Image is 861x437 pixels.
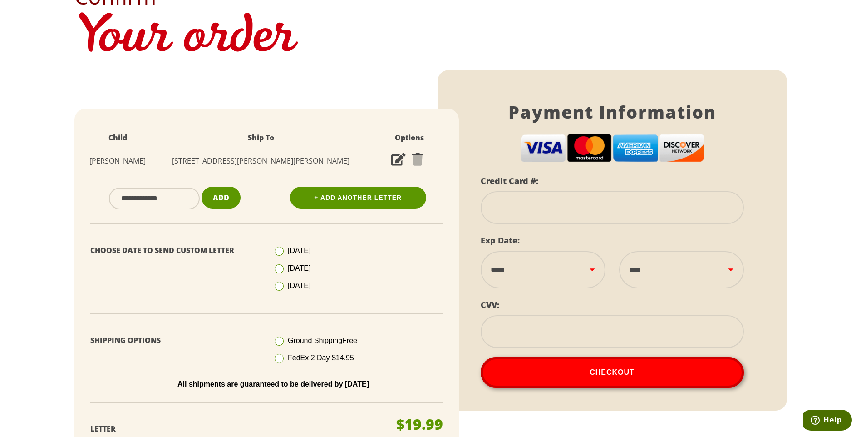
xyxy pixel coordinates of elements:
h1: Payment Information [481,102,744,123]
span: Add [213,193,229,203]
p: All shipments are guaranteed to be delivered by [DATE] [97,380,450,388]
th: Ship To [152,127,369,149]
span: [DATE] [288,282,310,289]
th: Child [84,127,153,149]
p: Choose Date To Send Custom Letter [90,244,260,257]
span: [DATE] [288,264,310,272]
button: Checkout [481,357,744,388]
span: Ground Shipping [288,337,357,344]
span: Free [342,337,357,344]
td: [STREET_ADDRESS][PERSON_NAME][PERSON_NAME] [152,149,369,173]
button: Add [202,187,241,209]
p: Letter [90,422,382,436]
a: + Add Another Letter [290,187,426,209]
iframe: Opens a widget where you can find more information [803,410,852,432]
p: $19.99 [396,417,443,432]
h1: Your order [74,7,787,70]
label: Exp Date: [481,235,520,246]
td: [PERSON_NAME] [84,149,153,173]
th: Options [369,127,449,149]
img: cc-logos.png [520,134,704,163]
span: FedEx 2 Day $14.95 [288,354,354,362]
label: Credit Card #: [481,175,538,186]
span: [DATE] [288,247,310,254]
label: CVV: [481,299,499,310]
p: Shipping Options [90,334,260,347]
